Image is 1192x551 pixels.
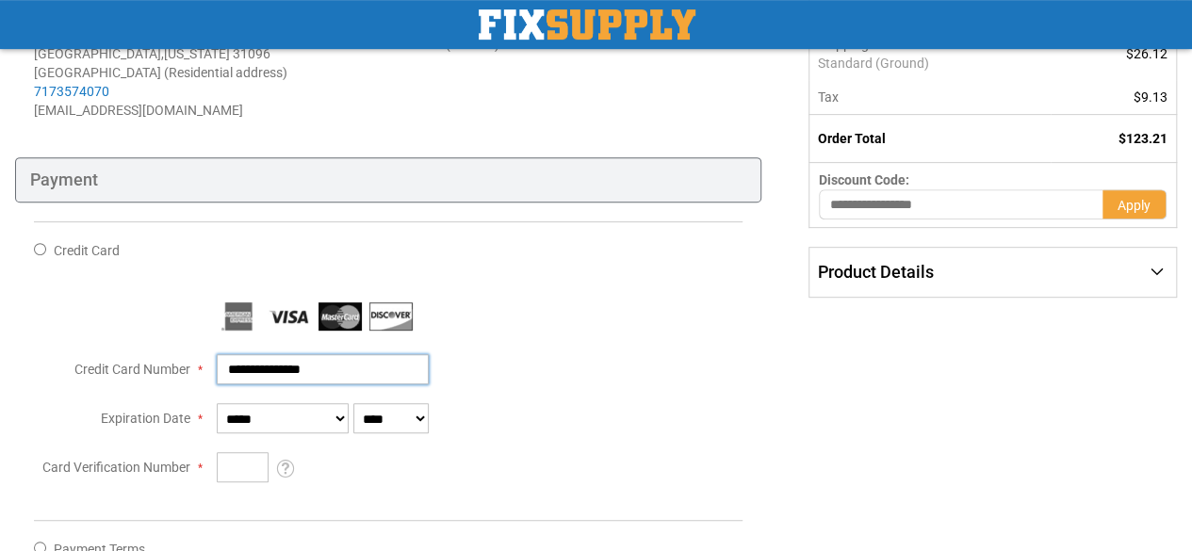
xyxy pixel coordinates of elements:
span: $9.13 [1134,89,1168,105]
span: [US_STATE] [164,46,230,61]
span: Standard (Ground) [818,54,1041,73]
span: Product Details [818,262,934,282]
img: Discover [369,302,413,331]
span: Apply [1118,198,1151,213]
span: Credit Card [54,243,120,258]
span: Credit Card Number [74,362,190,377]
th: Tax [809,80,1052,115]
button: Apply [1102,189,1167,219]
address: [PERSON_NAME] [PERSON_NAME] 2009 [PERSON_NAME] [GEOGRAPHIC_DATA] , 31096 [GEOGRAPHIC_DATA] (Resid... [34,7,388,120]
span: $26.12 [1126,46,1168,61]
strong: Order Total [818,131,886,146]
img: Fix Industrial Supply [479,9,695,40]
span: [EMAIL_ADDRESS][DOMAIN_NAME] [34,103,243,118]
img: Visa [268,302,311,331]
span: Card Verification Number [42,460,190,475]
img: American Express [217,302,260,331]
div: Payment [15,157,761,203]
img: MasterCard [318,302,362,331]
span: $123.21 [1119,131,1168,146]
a: store logo [479,9,695,40]
a: 7173574070 [34,84,109,99]
span: Expiration Date [101,411,190,426]
span: Discount Code: [819,172,909,187]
